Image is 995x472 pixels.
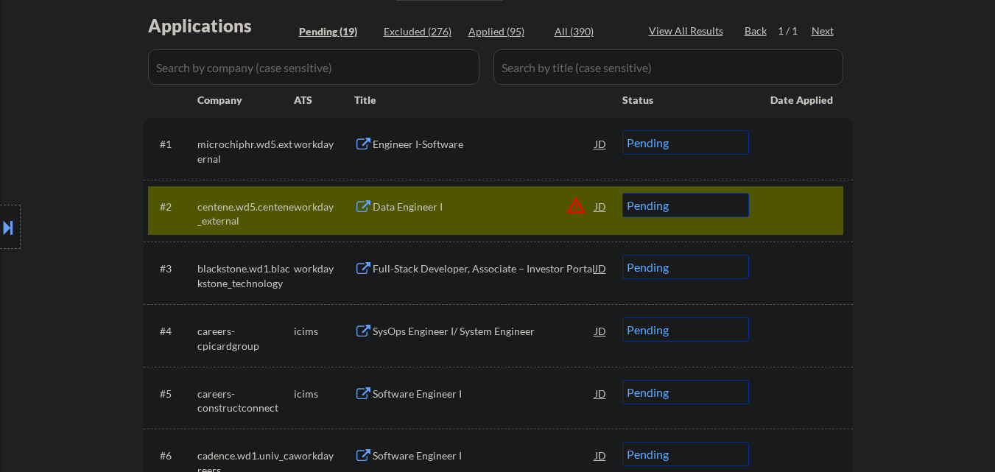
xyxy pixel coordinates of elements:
[294,324,354,339] div: icims
[594,193,608,219] div: JD
[770,93,835,108] div: Date Applied
[148,17,294,35] div: Applications
[294,200,354,214] div: workday
[622,86,749,113] div: Status
[294,261,354,276] div: workday
[594,380,608,406] div: JD
[160,387,186,401] div: #5
[566,195,586,216] button: warning_amber
[148,49,479,85] input: Search by company (case sensitive)
[778,24,812,38] div: 1 / 1
[294,448,354,463] div: workday
[745,24,768,38] div: Back
[197,387,294,415] div: careers-constructconnect
[160,448,186,463] div: #6
[594,317,608,344] div: JD
[594,255,608,281] div: JD
[294,387,354,401] div: icims
[354,93,608,108] div: Title
[373,387,595,401] div: Software Engineer I
[373,448,595,463] div: Software Engineer I
[493,49,843,85] input: Search by title (case sensitive)
[294,137,354,152] div: workday
[373,324,595,339] div: SysOps Engineer I/ System Engineer
[294,93,354,108] div: ATS
[649,24,728,38] div: View All Results
[373,200,595,214] div: Data Engineer I
[594,442,608,468] div: JD
[373,261,595,276] div: Full-Stack Developer, Associate – Investor Portal
[812,24,835,38] div: Next
[384,24,457,39] div: Excluded (276)
[468,24,542,39] div: Applied (95)
[594,130,608,157] div: JD
[373,137,595,152] div: Engineer I-Software
[555,24,628,39] div: All (390)
[299,24,373,39] div: Pending (19)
